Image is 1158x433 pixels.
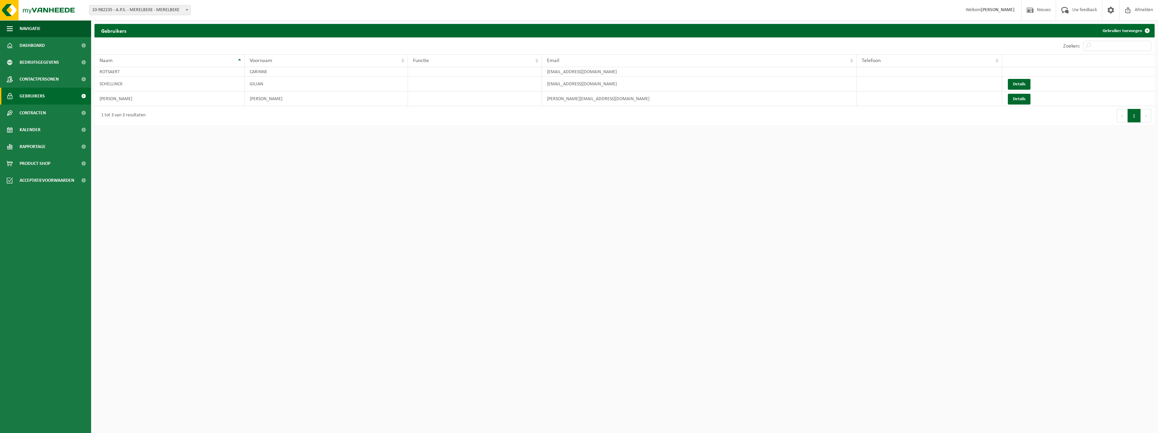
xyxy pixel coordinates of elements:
[100,58,113,63] span: Naam
[20,121,40,138] span: Kalender
[245,77,408,91] td: GILIAN
[20,105,46,121] span: Contracten
[1008,94,1030,105] a: Details
[20,37,45,54] span: Dashboard
[20,54,59,71] span: Bedrijfsgegevens
[94,24,133,37] h2: Gebruikers
[20,71,59,88] span: Contactpersonen
[89,5,190,15] span: 10-982235 - A.P.S. - MERELBEKE - MERELBEKE
[94,67,245,77] td: ROTSAERT
[250,58,272,63] span: Voornaam
[20,172,74,189] span: Acceptatievoorwaarden
[1063,44,1080,49] label: Zoeken:
[245,91,408,106] td: [PERSON_NAME]
[245,67,408,77] td: CARINNE
[89,5,191,15] span: 10-982235 - A.P.S. - MERELBEKE - MERELBEKE
[20,155,50,172] span: Product Shop
[542,77,857,91] td: [EMAIL_ADDRESS][DOMAIN_NAME]
[20,138,46,155] span: Rapportage
[542,91,857,106] td: [PERSON_NAME][EMAIL_ADDRESS][DOMAIN_NAME]
[547,58,559,63] span: Email
[981,7,1015,12] strong: [PERSON_NAME]
[413,58,429,63] span: Functie
[94,91,245,106] td: [PERSON_NAME]
[1128,109,1141,122] button: 1
[1117,109,1128,122] button: Previous
[1141,109,1151,122] button: Next
[98,110,145,122] div: 1 tot 3 van 3 resultaten
[1008,79,1030,90] a: Details
[862,58,881,63] span: Telefoon
[20,88,45,105] span: Gebruikers
[20,20,40,37] span: Navigatie
[542,67,857,77] td: [EMAIL_ADDRESS][DOMAIN_NAME]
[94,77,245,91] td: SCHELLINCK
[1097,24,1154,37] a: Gebruiker toevoegen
